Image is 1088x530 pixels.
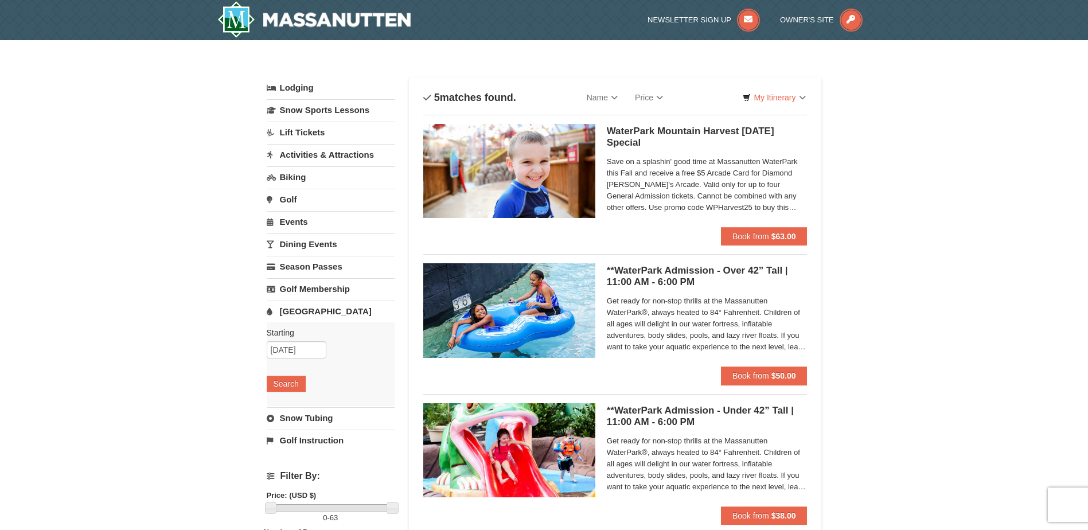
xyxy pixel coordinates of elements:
[732,371,769,380] span: Book from
[771,232,796,241] strong: $63.00
[578,86,626,109] a: Name
[434,92,440,103] span: 5
[780,15,863,24] a: Owner's Site
[267,233,395,255] a: Dining Events
[267,77,395,98] a: Lodging
[267,256,395,277] a: Season Passes
[267,166,395,188] a: Biking
[648,15,760,24] a: Newsletter Sign Up
[217,1,411,38] img: Massanutten Resort Logo
[330,513,338,522] span: 63
[607,295,808,353] span: Get ready for non-stop thrills at the Massanutten WaterPark®, always heated to 84° Fahrenheit. Ch...
[423,92,516,103] h4: matches found.
[607,265,808,288] h5: **WaterPark Admission - Over 42” Tall | 11:00 AM - 6:00 PM
[423,124,595,218] img: 6619917-1412-d332ca3f.jpg
[607,156,808,213] span: Save on a splashin' good time at Massanutten WaterPark this Fall and receive a free $5 Arcade Car...
[267,407,395,428] a: Snow Tubing
[607,405,808,428] h5: **WaterPark Admission - Under 42” Tall | 11:00 AM - 6:00 PM
[626,86,672,109] a: Price
[267,430,395,451] a: Golf Instruction
[267,512,395,524] label: -
[607,126,808,149] h5: WaterPark Mountain Harvest [DATE] Special
[780,15,834,24] span: Owner's Site
[267,99,395,120] a: Snow Sports Lessons
[732,511,769,520] span: Book from
[721,367,808,385] button: Book from $50.00
[217,1,411,38] a: Massanutten Resort
[267,189,395,210] a: Golf
[732,232,769,241] span: Book from
[721,227,808,245] button: Book from $63.00
[423,403,595,497] img: 6619917-738-d4d758dd.jpg
[267,376,306,392] button: Search
[267,327,386,338] label: Starting
[267,122,395,143] a: Lift Tickets
[267,471,395,481] h4: Filter By:
[735,89,813,106] a: My Itinerary
[648,15,731,24] span: Newsletter Sign Up
[267,491,317,500] strong: Price: (USD $)
[771,511,796,520] strong: $38.00
[721,506,808,525] button: Book from $38.00
[267,301,395,322] a: [GEOGRAPHIC_DATA]
[267,144,395,165] a: Activities & Attractions
[323,513,327,522] span: 0
[607,435,808,493] span: Get ready for non-stop thrills at the Massanutten WaterPark®, always heated to 84° Fahrenheit. Ch...
[267,278,395,299] a: Golf Membership
[771,371,796,380] strong: $50.00
[267,211,395,232] a: Events
[423,263,595,357] img: 6619917-726-5d57f225.jpg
